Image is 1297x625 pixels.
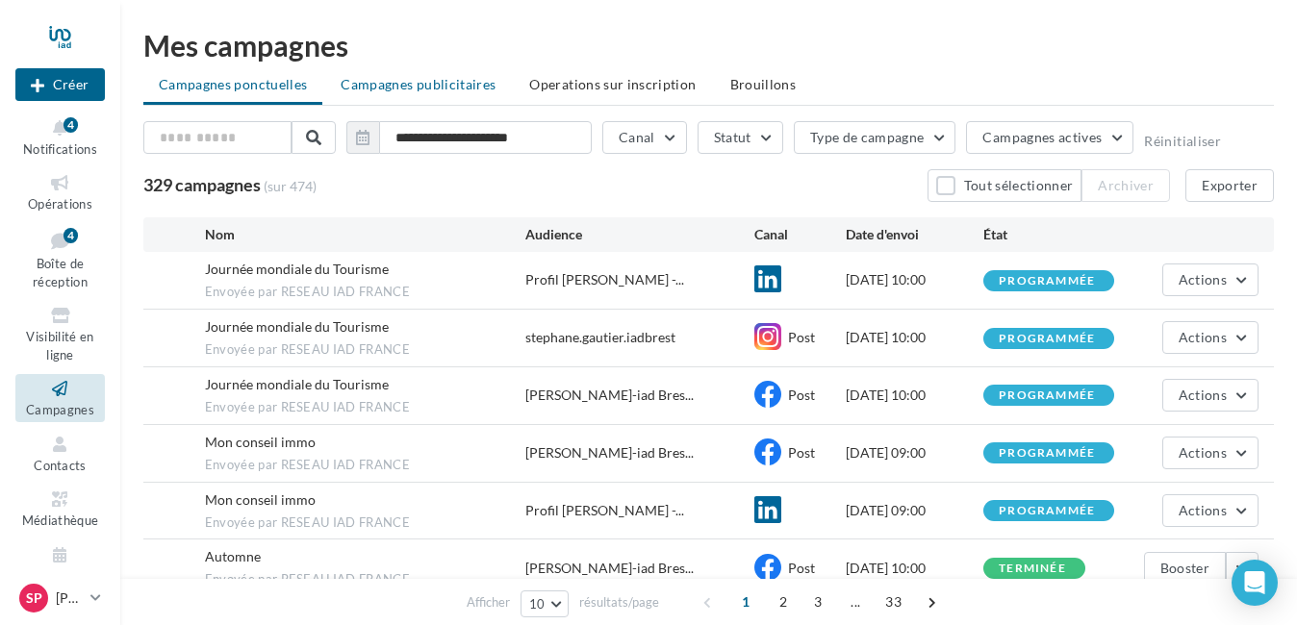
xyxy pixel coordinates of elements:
[15,580,105,616] a: Sp [PERSON_NAME]
[26,588,42,608] span: Sp
[966,121,1133,154] button: Campagnes actives
[525,225,754,244] div: Audience
[754,225,846,244] div: Canal
[205,491,316,508] span: Mon conseil immo
[15,113,105,161] button: Notifications 4
[877,587,909,617] span: 33
[205,571,525,588] span: Envoyée par RESEAU IAD FRANCE
[802,587,833,617] span: 3
[28,196,92,212] span: Opérations
[205,548,261,564] span: Automne
[788,329,815,345] span: Post
[22,512,99,528] span: Médiathèque
[15,168,105,215] a: Opérations
[15,540,105,587] a: Calendrier
[1162,379,1259,412] button: Actions
[525,501,684,520] span: Profil [PERSON_NAME] -...
[928,169,1081,202] button: Tout sélectionner
[205,261,389,277] span: Journée mondiale du Tourisme
[579,593,659,612] span: résultats/page
[15,224,105,294] a: Boîte de réception4
[1144,134,1221,149] button: Réinitialiser
[205,434,316,450] span: Mon conseil immo
[529,76,696,92] span: Operations sur inscription
[999,275,1095,287] div: programmée
[982,129,1102,145] span: Campagnes actives
[846,328,983,347] div: [DATE] 10:00
[205,341,525,359] span: Envoyée par RESEAU IAD FRANCE
[525,443,694,462] span: [PERSON_NAME]-iad Bres...
[999,562,1066,575] div: terminée
[730,587,761,617] span: 1
[205,514,525,532] span: Envoyée par RESEAU IAD FRANCE
[1162,437,1259,469] button: Actions
[794,121,956,154] button: Type de campagne
[698,121,783,154] button: Statut
[1185,169,1274,202] button: Exporter
[34,458,87,473] span: Contacts
[1144,552,1226,585] button: Booster
[205,457,525,474] span: Envoyée par RESEAU IAD FRANCE
[730,76,797,92] span: Brouillons
[846,225,983,244] div: Date d'envoi
[15,485,105,532] a: Médiathèque
[143,31,1274,60] div: Mes campagnes
[15,68,105,101] button: Créer
[205,399,525,416] span: Envoyée par RESEAU IAD FRANCE
[205,376,389,392] span: Journée mondiale du Tourisme
[525,270,684,289] span: Profil [PERSON_NAME] -...
[999,333,1095,345] div: programmée
[341,76,496,92] span: Campagnes publicitaires
[788,560,815,576] span: Post
[983,225,1121,244] div: État
[1081,169,1170,202] button: Archiver
[999,505,1095,517] div: programmée
[205,284,525,301] span: Envoyée par RESEAU IAD FRANCE
[15,301,105,366] a: Visibilité en ligne
[467,593,510,612] span: Afficher
[1162,321,1259,354] button: Actions
[846,270,983,289] div: [DATE] 10:00
[1162,263,1259,296] button: Actions
[1179,387,1227,403] span: Actions
[205,225,525,244] div: Nom
[788,444,815,461] span: Post
[1179,502,1227,518] span: Actions
[64,117,78,133] div: 4
[15,374,105,421] a: Campagnes
[33,256,88,289] span: Boîte de réception
[846,443,983,462] div: [DATE] 09:00
[846,559,983,578] div: [DATE] 10:00
[525,386,694,405] span: [PERSON_NAME]-iad Bres...
[846,386,983,405] div: [DATE] 10:00
[840,587,871,617] span: ...
[602,121,687,154] button: Canal
[999,389,1095,402] div: programmée
[23,141,97,157] span: Notifications
[143,174,261,195] span: 329 campagnes
[15,68,105,101] div: Nouvelle campagne
[26,329,93,362] span: Visibilité en ligne
[1179,444,1227,461] span: Actions
[529,596,546,612] span: 10
[846,501,983,520] div: [DATE] 09:00
[1232,560,1278,606] div: Open Intercom Messenger
[788,387,815,403] span: Post
[1179,271,1227,287] span: Actions
[768,587,799,617] span: 2
[15,430,105,477] a: Contacts
[525,328,675,347] div: stephane.gautier.iadbrest
[64,228,78,243] div: 4
[999,447,1095,460] div: programmée
[1162,494,1259,527] button: Actions
[56,588,83,608] p: [PERSON_NAME]
[26,402,94,417] span: Campagnes
[264,177,317,196] span: (sur 474)
[521,590,570,617] button: 10
[1179,329,1227,345] span: Actions
[525,559,694,578] span: [PERSON_NAME]-iad Bres...
[205,318,389,335] span: Journée mondiale du Tourisme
